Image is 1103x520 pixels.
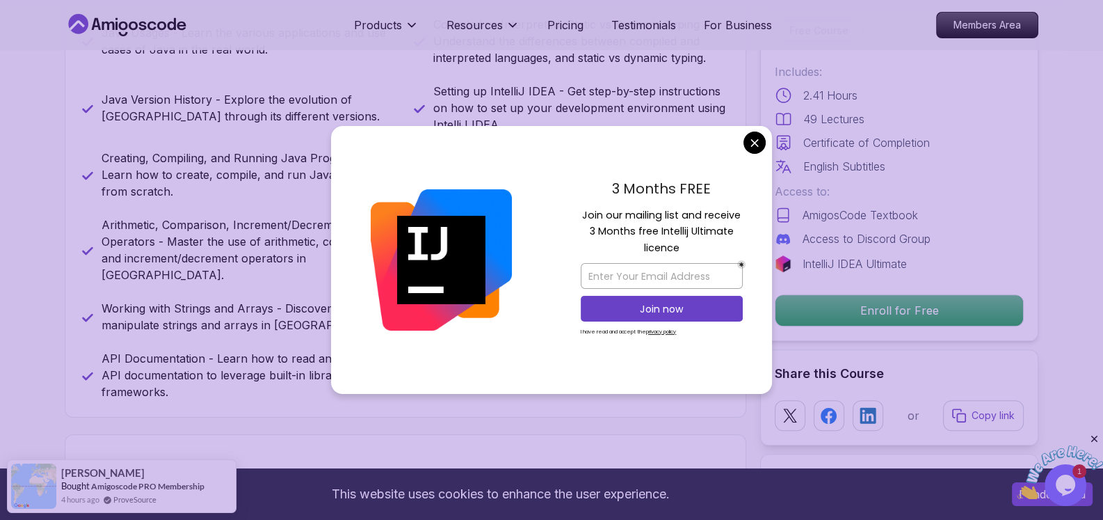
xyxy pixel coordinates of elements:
a: Pricing [547,17,583,33]
p: 2.41 Hours [803,87,858,104]
p: Access to: [775,183,1024,200]
h2: Share this Course [775,364,1024,384]
a: Amigoscode PRO Membership [91,481,204,491]
iframe: chat widget [1017,433,1103,499]
p: 49 Lectures [803,111,864,127]
p: Setting up IntelliJ IDEA - Get step-by-step instructions on how to set up your development enviro... [433,83,729,133]
p: API Documentation - Learn how to read and use Java API documentation to leverage built-in librari... [102,350,397,400]
p: Working with Strings and Arrays - Discover how to manipulate strings and arrays in [GEOGRAPHIC_DA... [102,300,397,333]
img: provesource social proof notification image [11,464,56,509]
span: Bought [61,480,90,491]
p: IntelliJ IDEA Ultimate [803,255,907,272]
button: Accept cookies [1012,482,1093,506]
p: AmigosCode Textbook [803,207,918,223]
p: Certificate of Completion [803,134,930,151]
a: Testimonials [611,17,676,33]
span: [PERSON_NAME] [61,467,145,479]
p: Java Version History - Explore the evolution of [GEOGRAPHIC_DATA] through its different versions. [102,91,397,125]
button: Enroll for Free [775,294,1024,326]
p: English Subtitles [803,158,885,175]
p: Products [354,17,402,33]
a: ProveSource [113,494,156,505]
a: For Business [704,17,772,33]
p: Access to Discord Group [803,230,931,247]
div: This website uses cookies to enhance the user experience. [10,479,991,510]
p: Creating, Compiling, and Running Java Programs - Learn how to create, compile, and run Java progr... [102,150,397,200]
p: Copy link [972,409,1015,423]
button: Copy link [943,400,1024,431]
p: Enroll for Free [775,295,1023,326]
p: Resources [446,17,503,33]
span: 4 hours ago [61,494,99,505]
p: Members Area [937,13,1038,38]
p: Arithmetic, Comparison, Increment/Decrement Operators - Master the use of arithmetic, comparison,... [102,216,397,283]
button: Products [354,17,419,45]
a: Members Area [936,12,1038,38]
p: or [908,407,919,424]
button: Resources [446,17,520,45]
img: jetbrains logo [775,255,791,272]
p: Includes: [775,63,1024,80]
